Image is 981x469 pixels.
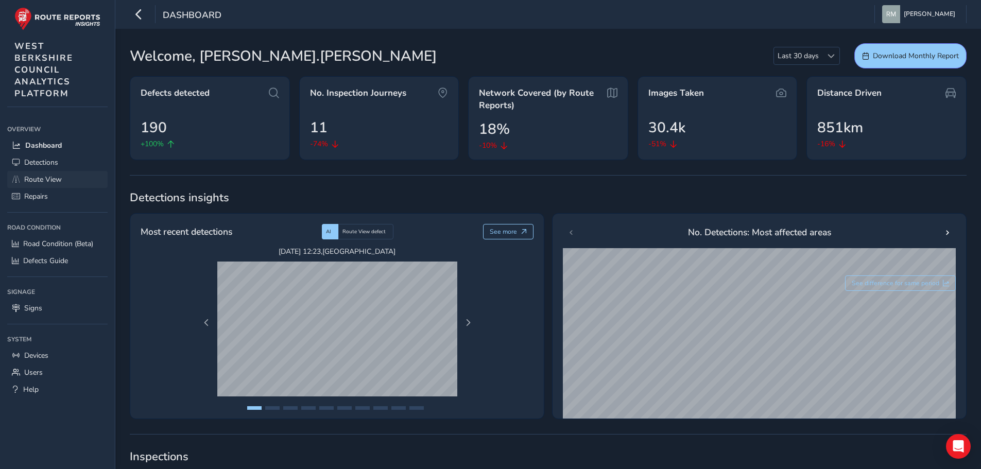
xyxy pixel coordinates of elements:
[648,138,666,149] span: -51%
[882,5,959,23] button: [PERSON_NAME]
[310,138,328,149] span: -74%
[337,406,352,410] button: Page 6
[130,449,967,464] span: Inspections
[23,239,93,249] span: Road Condition (Beta)
[873,51,959,61] span: Download Monthly Report
[7,171,108,188] a: Route View
[7,154,108,171] a: Detections
[310,87,406,99] span: No. Inspection Journeys
[391,406,406,410] button: Page 9
[845,275,956,291] button: See difference for same period
[301,406,316,410] button: Page 4
[283,406,298,410] button: Page 3
[338,224,393,239] div: Route View defect
[14,40,73,99] span: WEST BERKSHIRE COUNCIL ANALYTICS PLATFORM
[141,138,164,149] span: +100%
[319,406,334,410] button: Page 5
[648,87,704,99] span: Images Taken
[483,224,534,239] button: See more
[141,225,232,238] span: Most recent detections
[355,406,370,410] button: Page 7
[342,228,386,235] span: Route View defect
[25,141,62,150] span: Dashboard
[265,406,280,410] button: Page 2
[461,316,475,330] button: Next Page
[479,87,604,111] span: Network Covered (by Route Reports)
[479,118,510,140] span: 18%
[7,332,108,347] div: System
[141,117,167,138] span: 190
[130,190,967,205] span: Detections insights
[24,351,48,360] span: Devices
[817,138,835,149] span: -16%
[409,406,424,410] button: Page 10
[7,381,108,398] a: Help
[7,284,108,300] div: Signage
[322,224,338,239] div: AI
[688,225,831,239] span: No. Detections: Most affected areas
[310,117,328,138] span: 11
[247,406,262,410] button: Page 1
[163,9,221,23] span: Dashboard
[130,45,437,67] span: Welcome, [PERSON_NAME].[PERSON_NAME]
[852,279,939,287] span: See difference for same period
[7,235,108,252] a: Road Condition (Beta)
[24,192,48,201] span: Repairs
[946,434,971,459] div: Open Intercom Messenger
[23,256,68,266] span: Defects Guide
[23,385,39,394] span: Help
[817,87,882,99] span: Distance Driven
[217,247,457,256] span: [DATE] 12:23 , [GEOGRAPHIC_DATA]
[7,347,108,364] a: Devices
[373,406,388,410] button: Page 8
[7,188,108,205] a: Repairs
[904,5,955,23] span: [PERSON_NAME]
[7,364,108,381] a: Users
[24,175,62,184] span: Route View
[7,137,108,154] a: Dashboard
[817,117,863,138] span: 851km
[774,47,822,64] span: Last 30 days
[326,228,331,235] span: AI
[490,228,517,236] span: See more
[14,7,100,30] img: rr logo
[141,87,210,99] span: Defects detected
[7,121,108,137] div: Overview
[24,158,58,167] span: Detections
[648,117,685,138] span: 30.4k
[479,140,497,151] span: -10%
[7,252,108,269] a: Defects Guide
[7,220,108,235] div: Road Condition
[24,303,42,313] span: Signs
[24,368,43,377] span: Users
[882,5,900,23] img: diamond-layout
[7,300,108,317] a: Signs
[199,316,214,330] button: Previous Page
[854,43,967,68] button: Download Monthly Report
